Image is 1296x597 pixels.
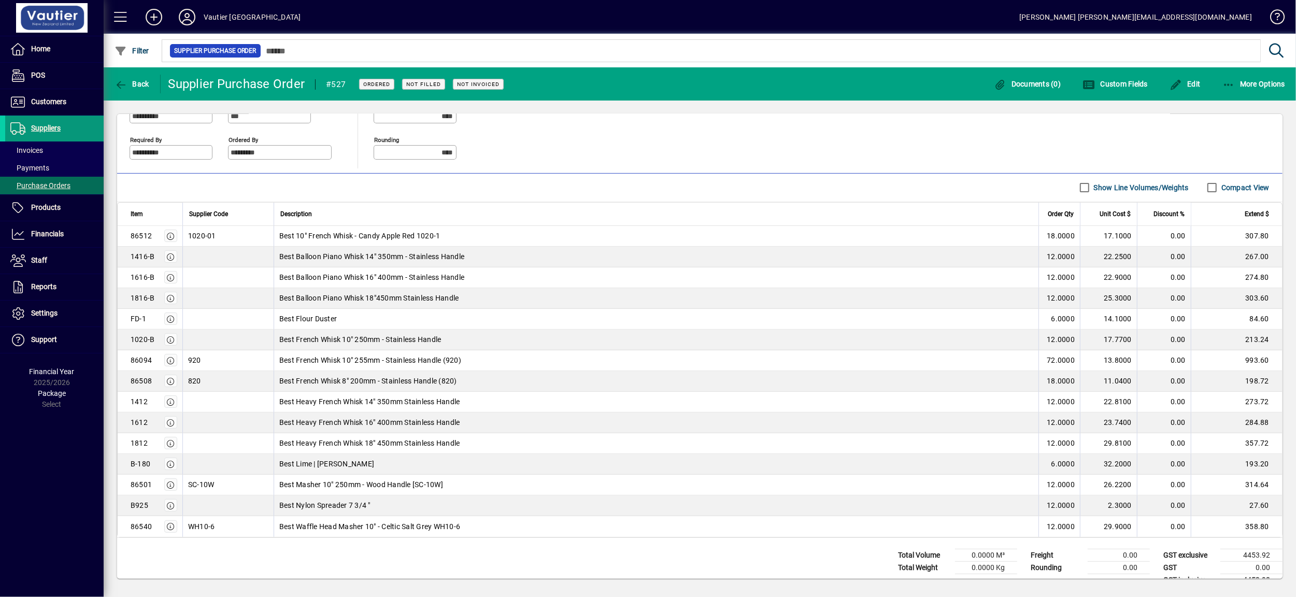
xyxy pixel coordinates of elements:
td: 27.60 [1191,495,1282,516]
div: B925 [131,500,148,510]
a: Support [5,327,104,353]
td: 29.8100 [1080,433,1137,454]
span: Best Heavy French Whisk 14" 350mm Stainless Handle [279,396,460,407]
td: 17.7700 [1080,330,1137,350]
span: Edit [1170,80,1201,88]
td: 22.8100 [1080,392,1137,413]
td: 274.80 [1191,267,1282,288]
span: Best Nylon Spreader 7 3/4 " [279,500,371,510]
td: 314.64 [1191,475,1282,495]
td: 0.00 [1137,350,1191,371]
td: 0.0000 M³ [955,549,1017,561]
td: GST inclusive [1158,574,1220,587]
td: WH10-6 [182,516,274,537]
div: 1616-B [131,272,155,282]
span: Purchase Orders [10,181,70,190]
td: 0.00 [1137,330,1191,350]
div: 1816-B [131,293,155,303]
td: 0.00 [1137,392,1191,413]
td: 4453.92 [1220,549,1283,561]
td: 12.0000 [1038,247,1080,267]
div: 86501 [131,479,152,490]
td: 4453.92 [1220,574,1283,587]
td: 0.00 [1137,433,1191,454]
label: Show Line Volumes/Weights [1092,182,1189,193]
app-page-header-button: Back [104,75,161,93]
td: 0.00 [1137,371,1191,392]
span: Home [31,45,50,53]
div: 86540 [131,521,152,532]
td: 25.3000 [1080,288,1137,309]
td: 0.00 [1137,495,1191,516]
td: 307.80 [1191,226,1282,247]
td: 357.72 [1191,433,1282,454]
td: 0.00 [1220,561,1283,574]
a: Payments [5,159,104,177]
div: 1612 [131,417,148,428]
td: 358.80 [1191,516,1282,537]
td: 920 [182,350,274,371]
td: 18.0000 [1038,371,1080,392]
a: Reports [5,274,104,300]
span: Best 10" French Whisk - Candy Apple Red 1020-1 [279,231,440,241]
td: 0.00 [1137,267,1191,288]
td: 213.24 [1191,330,1282,350]
a: Products [5,195,104,221]
a: Staff [5,248,104,274]
label: Compact View [1219,182,1270,193]
td: 12.0000 [1038,495,1080,516]
span: More Options [1222,80,1286,88]
span: Financial Year [30,367,75,376]
div: [PERSON_NAME] [PERSON_NAME][EMAIL_ADDRESS][DOMAIN_NAME] [1019,9,1252,25]
span: Not Filled [406,81,441,88]
span: Not Invoiced [457,81,500,88]
span: Payments [10,164,49,172]
td: 11.0400 [1080,371,1137,392]
td: 13.8000 [1080,350,1137,371]
span: Documents (0) [994,80,1061,88]
td: 26.2200 [1080,475,1137,495]
td: GST exclusive [1158,549,1220,561]
span: Supplier Purchase Order [174,46,257,56]
td: Rounding [1026,561,1088,574]
a: Home [5,36,104,62]
td: 12.0000 [1038,288,1080,309]
span: Best Heavy French Whisk 16" 400mm Stainless Handle [279,417,460,428]
button: Profile [170,8,204,26]
a: POS [5,63,104,89]
td: 84.60 [1191,309,1282,330]
td: 12.0000 [1038,267,1080,288]
button: Back [112,75,152,93]
span: Supplier Code [189,208,228,220]
span: Unit Cost $ [1100,208,1131,220]
button: Custom Fields [1080,75,1150,93]
td: 193.20 [1191,454,1282,475]
span: Financials [31,230,64,238]
div: 1412 [131,396,148,407]
td: Freight [1026,549,1088,561]
span: Invoices [10,146,43,154]
span: Best French Whisk 10" 250mm - Stainless Handle [279,334,442,345]
td: 17.1000 [1080,226,1137,247]
span: Best French Whisk 10" 255mm - Stainless Handle (920) [279,355,461,365]
td: 12.0000 [1038,433,1080,454]
td: 1020-01 [182,226,274,247]
td: GST [1158,561,1220,574]
span: Description [280,208,312,220]
td: 0.00 [1137,247,1191,267]
td: 12.0000 [1038,330,1080,350]
td: 14.1000 [1080,309,1137,330]
span: Best Balloon Piano Whisk 16" 400mm - Stainless Handle [279,272,464,282]
mat-label: Rounding [374,136,399,143]
span: Suppliers [31,124,61,132]
span: Staff [31,256,47,264]
td: 284.88 [1191,413,1282,433]
div: B-180 [131,459,150,469]
div: 86508 [131,376,152,386]
td: 993.60 [1191,350,1282,371]
td: 273.72 [1191,392,1282,413]
div: 86094 [131,355,152,365]
span: Best Balloon Piano Whisk 18"450mm Stainless Handle [279,293,459,303]
div: Vautier [GEOGRAPHIC_DATA] [204,9,301,25]
a: Customers [5,89,104,115]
